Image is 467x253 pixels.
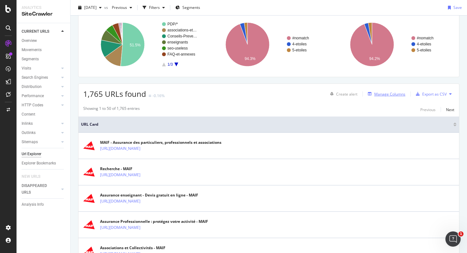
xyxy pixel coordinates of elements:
[292,42,307,46] text: 4-etoiles
[22,102,43,109] div: HTTP Codes
[333,17,453,72] svg: A chart.
[167,46,188,50] text: seo-useless
[413,89,447,99] button: Export as CSV
[420,107,436,112] div: Previous
[22,65,59,72] a: Visits
[109,5,127,10] span: Previous
[208,17,328,72] svg: A chart.
[365,90,405,98] button: Manage Columns
[22,83,42,90] div: Distribution
[100,166,168,172] div: Recherche - MAIF
[83,89,146,99] span: 1,765 URLs found
[336,91,357,97] div: Create alert
[167,28,197,32] text: associations-et…
[149,95,151,97] img: Equal
[22,10,65,18] div: SiteCrawler
[22,201,44,208] div: Analysis Info
[167,34,197,38] text: Conseils-Preve…
[104,5,109,10] span: vs
[453,5,462,10] div: Save
[22,183,59,196] a: DISAPPEARED URLS
[22,183,54,196] div: DISAPPEARED URLS
[22,5,65,10] div: Analytics
[22,37,66,44] a: Overview
[22,130,59,136] a: Outlinks
[173,3,203,13] button: Segments
[22,139,59,145] a: Sitemaps
[22,74,59,81] a: Search Engines
[84,5,97,10] span: 2025 Sep. 9th
[445,231,461,247] iframe: Intercom live chat
[245,57,255,61] text: 94.3%
[22,74,48,81] div: Search Engines
[22,120,33,127] div: Inlinks
[130,43,140,47] text: 51.5%
[417,42,431,46] text: 4-etoiles
[76,3,104,13] button: [DATE]
[152,93,165,98] div: -0.16%
[22,160,66,167] a: Explorer Bookmarks
[22,130,36,136] div: Outlinks
[417,36,434,40] text: #nomatch
[22,173,47,180] a: NEW URLS
[22,47,66,53] a: Movements
[167,52,195,57] text: FAQ-et-annexes
[22,83,59,90] a: Distribution
[100,198,140,204] a: [URL][DOMAIN_NAME]
[167,22,178,26] text: PDP/*
[417,48,431,52] text: 5-etoiles
[83,106,140,113] div: Showing 1 to 50 of 1,765 entries
[109,3,135,13] button: Previous
[22,120,59,127] a: Inlinks
[369,57,380,61] text: 94.2%
[100,245,168,251] div: Associations et Collectivités - MAIF
[22,56,66,63] a: Segments
[149,5,160,10] div: Filters
[22,28,49,35] div: CURRENT URLS
[446,107,454,112] div: Next
[81,138,97,154] img: main image
[292,36,309,40] text: #nomatch
[22,37,37,44] div: Overview
[167,40,188,44] text: enseignants
[292,48,307,52] text: 5-etoiles
[22,201,66,208] a: Analysis Info
[81,217,97,233] img: main image
[22,151,41,157] div: Url Explorer
[22,111,66,118] a: Content
[22,93,59,99] a: Performance
[22,93,44,99] div: Performance
[422,91,447,97] div: Export as CSV
[22,65,31,72] div: Visits
[100,145,140,152] a: [URL][DOMAIN_NAME]
[458,231,464,236] span: 1
[167,62,173,67] text: 1/3
[100,192,198,198] div: Assurance enseignant - Devis gratuit en ligne - MAIF
[81,164,97,180] img: main image
[22,102,59,109] a: HTTP Codes
[374,91,405,97] div: Manage Columns
[100,140,221,145] div: MAIF - Assurance des particuliers, professionnels et associations
[446,106,454,113] button: Next
[100,219,208,224] div: Assurance Professionnelle : protégez votre activité - MAIF
[83,17,203,72] svg: A chart.
[100,172,140,178] a: [URL][DOMAIN_NAME]
[22,28,59,35] a: CURRENT URLS
[22,111,35,118] div: Content
[100,224,140,231] a: [URL][DOMAIN_NAME]
[182,5,200,10] span: Segments
[420,106,436,113] button: Previous
[140,3,167,13] button: Filters
[445,3,462,13] button: Save
[22,160,56,167] div: Explorer Bookmarks
[22,173,40,180] div: NEW URLS
[81,122,452,127] span: URL Card
[81,190,97,206] img: main image
[22,139,38,145] div: Sitemaps
[22,56,39,63] div: Segments
[328,89,357,99] button: Create alert
[22,47,42,53] div: Movements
